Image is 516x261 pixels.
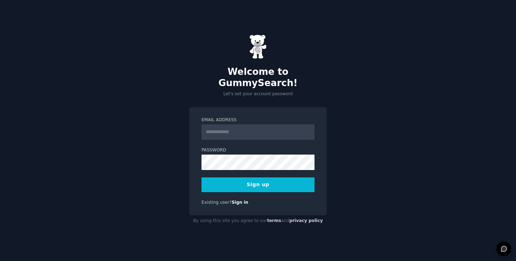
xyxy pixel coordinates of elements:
[267,218,281,223] a: terms
[201,117,315,123] label: Email Address
[189,215,327,227] div: By using this site you agree to our and
[189,91,327,97] p: Let's set your account password
[201,200,232,205] span: Existing user?
[249,34,267,59] img: Gummy Bear
[232,200,249,205] a: Sign in
[189,66,327,89] h2: Welcome to GummySearch!
[201,177,315,192] button: Sign up
[201,147,315,154] label: Password
[289,218,323,223] a: privacy policy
